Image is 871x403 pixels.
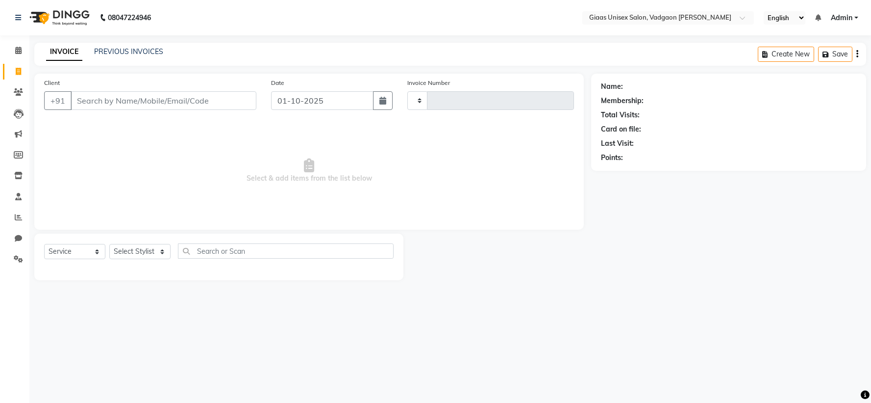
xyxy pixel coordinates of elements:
[831,13,852,23] span: Admin
[601,96,644,106] div: Membership:
[407,79,450,87] label: Invoice Number
[178,243,394,259] input: Search or Scan
[758,47,814,62] button: Create New
[94,47,163,56] a: PREVIOUS INVOICES
[44,91,72,110] button: +91
[818,47,852,62] button: Save
[601,110,640,120] div: Total Visits:
[44,79,60,87] label: Client
[601,81,623,92] div: Name:
[601,124,641,134] div: Card on file:
[601,138,634,149] div: Last Visit:
[44,122,574,220] span: Select & add items from the list below
[108,4,151,31] b: 08047224946
[601,153,623,163] div: Points:
[25,4,92,31] img: logo
[46,43,82,61] a: INVOICE
[71,91,256,110] input: Search by Name/Mobile/Email/Code
[271,79,284,87] label: Date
